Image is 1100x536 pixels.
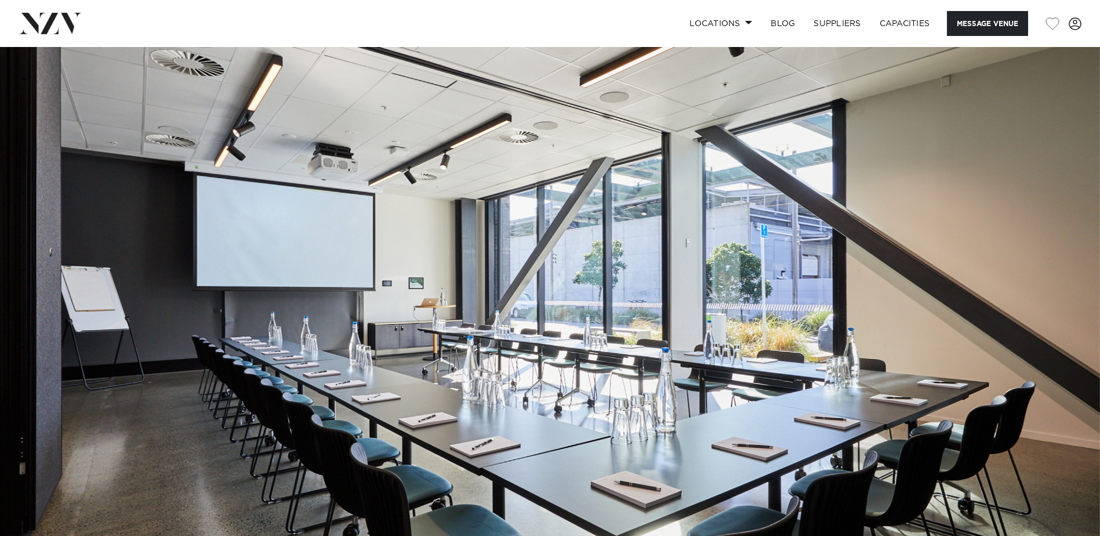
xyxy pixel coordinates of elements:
[870,11,939,36] a: Capacities
[947,11,1028,36] button: Message Venue
[804,11,870,36] a: SUPPLIERS
[19,13,82,34] img: nzv-logo.png
[761,11,804,36] a: BLOG
[680,11,761,36] a: Locations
